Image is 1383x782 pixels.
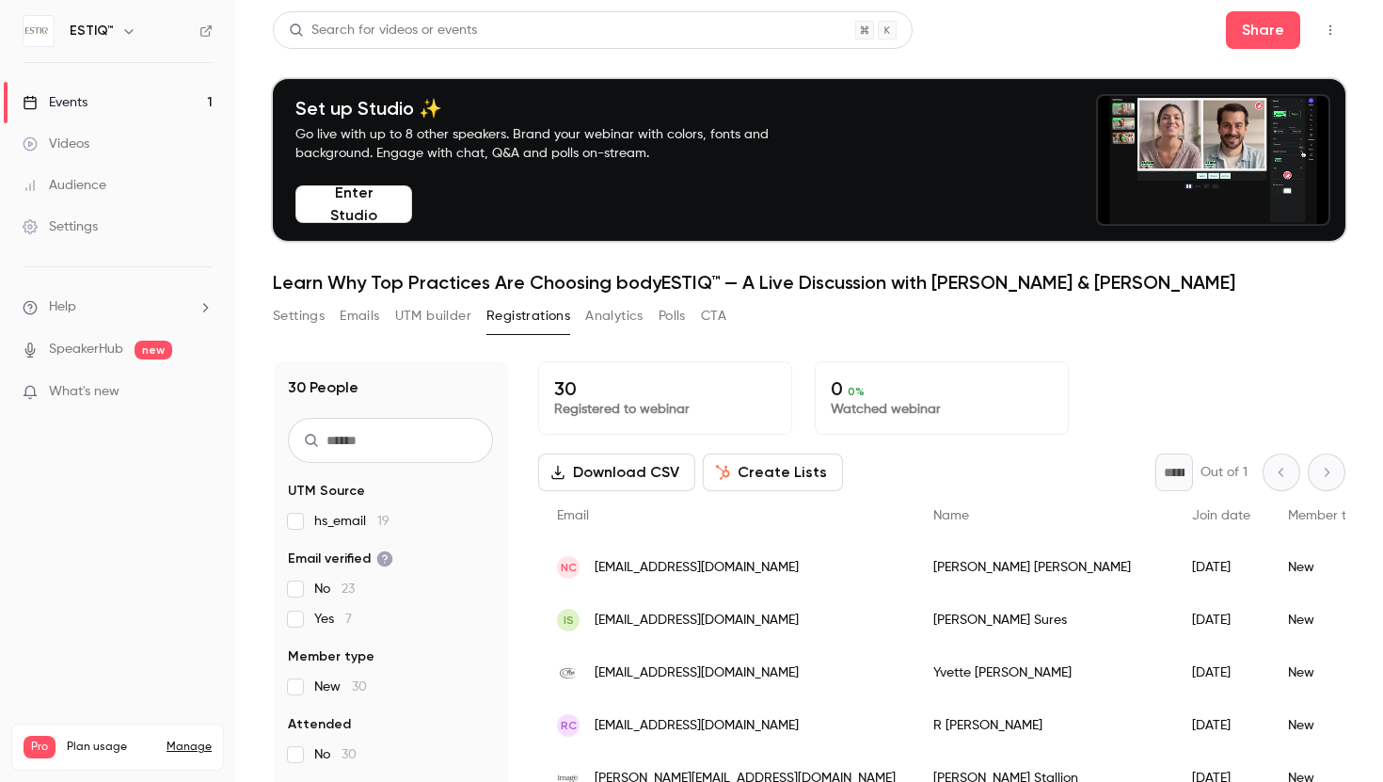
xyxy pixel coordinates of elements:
[1200,463,1248,482] p: Out of 1
[486,301,570,331] button: Registrations
[24,16,54,46] img: ESTIQ™
[1288,509,1369,522] span: Member type
[554,400,776,419] p: Registered to webinar
[23,217,98,236] div: Settings
[561,559,577,576] span: NC
[595,716,799,736] span: [EMAIL_ADDRESS][DOMAIN_NAME]
[49,297,76,317] span: Help
[314,512,389,531] span: hs_email
[395,301,471,331] button: UTM builder
[561,717,577,734] span: RC
[595,611,799,630] span: [EMAIL_ADDRESS][DOMAIN_NAME]
[340,301,379,331] button: Emails
[1192,509,1250,522] span: Join date
[23,93,87,112] div: Events
[295,125,813,163] p: Go live with up to 8 other speakers. Brand your webinar with colors, fonts and background. Engage...
[595,663,799,683] span: [EMAIL_ADDRESS][DOMAIN_NAME]
[273,301,325,331] button: Settings
[342,748,357,761] span: 30
[585,301,644,331] button: Analytics
[557,509,589,522] span: Email
[67,740,155,755] span: Plan usage
[595,558,799,578] span: [EMAIL_ADDRESS][DOMAIN_NAME]
[1226,11,1300,49] button: Share
[538,454,695,491] button: Download CSV
[314,610,352,629] span: Yes
[1173,594,1269,646] div: [DATE]
[659,301,686,331] button: Polls
[564,612,574,629] span: IS
[49,340,123,359] a: SpeakerHub
[295,97,813,120] h4: Set up Studio ✨
[831,377,1053,400] p: 0
[23,297,213,317] li: help-dropdown-opener
[914,646,1173,699] div: Yvette [PERSON_NAME]
[831,400,1053,419] p: Watched webinar
[848,385,865,398] span: 0 %
[554,377,776,400] p: 30
[70,22,114,40] h6: ESTIQ™
[1173,699,1269,752] div: [DATE]
[288,482,365,501] span: UTM Source
[1173,646,1269,699] div: [DATE]
[289,21,477,40] div: Search for videos or events
[352,680,367,694] span: 30
[1173,541,1269,594] div: [DATE]
[23,176,106,195] div: Audience
[701,301,726,331] button: CTA
[377,515,389,528] span: 19
[135,341,172,359] span: new
[933,509,969,522] span: Name
[273,271,1345,294] h1: Learn Why Top Practices Are Choosing bodyESTIQ™ — A Live Discussion with [PERSON_NAME] & [PERSON_...
[557,662,580,684] img: olivehealthfl.com
[914,699,1173,752] div: R [PERSON_NAME]
[345,613,352,626] span: 7
[24,736,56,758] span: Pro
[703,454,843,491] button: Create Lists
[288,376,358,399] h1: 30 People
[314,745,357,764] span: No
[314,580,355,598] span: No
[914,594,1173,646] div: [PERSON_NAME] Sures
[288,647,374,666] span: Member type
[914,541,1173,594] div: [PERSON_NAME] [PERSON_NAME]
[49,382,119,402] span: What's new
[167,740,212,755] a: Manage
[342,583,355,596] span: 23
[288,550,393,568] span: Email verified
[314,678,367,696] span: New
[288,715,351,734] span: Attended
[23,135,89,153] div: Videos
[295,185,412,223] button: Enter Studio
